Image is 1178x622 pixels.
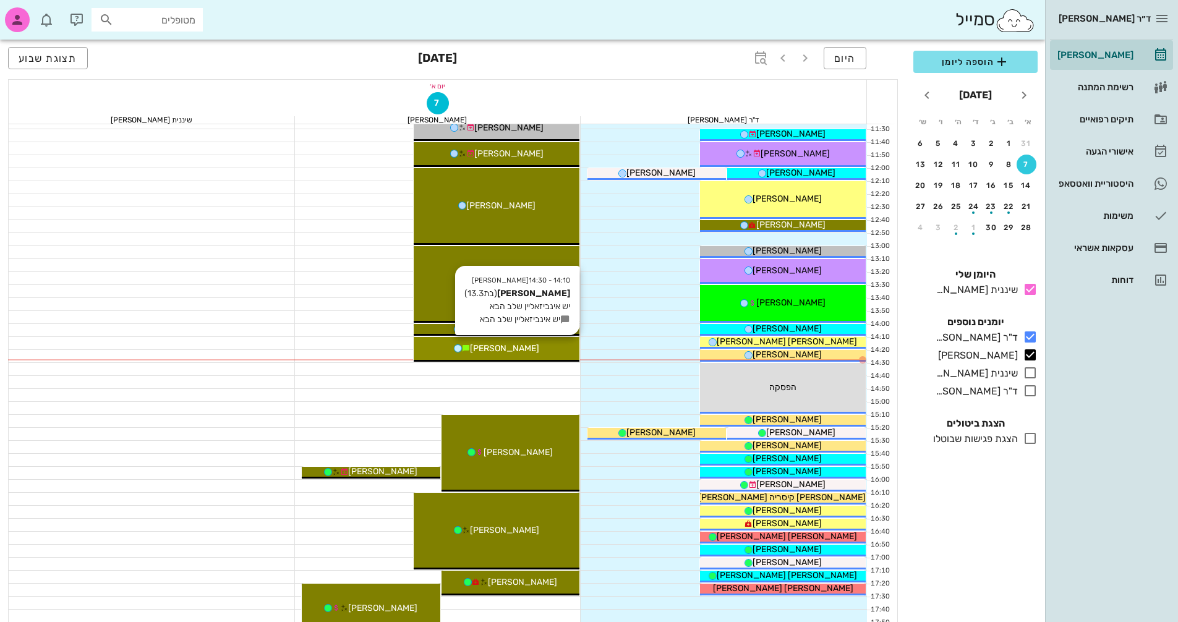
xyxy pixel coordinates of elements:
[967,111,983,132] th: ד׳
[427,92,449,114] button: 7
[981,218,1001,237] button: 30
[981,223,1001,232] div: 30
[1017,181,1036,190] div: 14
[931,384,1018,399] div: ד"ר [PERSON_NAME]
[753,194,822,204] span: [PERSON_NAME]
[867,137,892,148] div: 11:40
[1013,84,1035,106] button: חודש שעבר
[999,181,1019,190] div: 15
[867,163,892,174] div: 12:00
[427,98,448,108] span: 7
[946,197,966,216] button: 25
[929,155,949,174] button: 12
[929,181,949,190] div: 19
[753,440,822,451] span: [PERSON_NAME]
[964,155,984,174] button: 10
[824,47,866,69] button: היום
[1055,179,1133,189] div: היסטוריית וואטסאפ
[867,371,892,381] div: 14:40
[698,492,866,503] span: [PERSON_NAME] קיסריה [PERSON_NAME]
[1055,243,1133,253] div: עסקאות אשראי
[999,176,1019,195] button: 15
[756,219,826,230] span: [PERSON_NAME]
[466,200,536,211] span: [PERSON_NAME]
[36,10,44,17] span: תג
[867,540,892,550] div: 16:50
[295,116,581,124] div: [PERSON_NAME]
[19,53,77,64] span: תצוגת שבוע
[626,427,696,438] span: [PERSON_NAME]
[753,349,822,360] span: [PERSON_NAME]
[946,202,966,211] div: 25
[867,124,892,135] div: 11:30
[867,462,892,472] div: 15:50
[911,176,931,195] button: 20
[753,518,822,529] span: [PERSON_NAME]
[756,479,826,490] span: [PERSON_NAME]
[995,8,1035,33] img: SmileCloud logo
[929,218,949,237] button: 3
[929,197,949,216] button: 26
[867,475,892,485] div: 16:00
[999,202,1019,211] div: 22
[981,202,1001,211] div: 23
[916,84,938,106] button: חודש הבא
[999,155,1019,174] button: 8
[1017,155,1036,174] button: 7
[955,7,1035,33] div: סמייל
[1055,211,1133,221] div: משימות
[911,197,931,216] button: 27
[717,570,857,581] span: [PERSON_NAME] [PERSON_NAME]
[867,384,892,394] div: 14:50
[999,139,1019,148] div: 1
[929,176,949,195] button: 19
[769,382,796,393] span: הפסקה
[1050,104,1173,134] a: תיקים רפואיים
[964,181,984,190] div: 17
[999,134,1019,153] button: 1
[867,605,892,615] div: 17:40
[911,181,931,190] div: 20
[933,348,1018,363] div: [PERSON_NAME]
[1050,40,1173,70] a: [PERSON_NAME]
[1055,50,1133,60] div: [PERSON_NAME]
[1055,275,1133,285] div: דוחות
[867,592,892,602] div: 17:30
[946,218,966,237] button: 2
[985,111,1001,132] th: ג׳
[753,557,822,568] span: [PERSON_NAME]
[753,245,822,256] span: [PERSON_NAME]
[999,218,1019,237] button: 29
[1017,202,1036,211] div: 21
[753,453,822,464] span: [PERSON_NAME]
[867,306,892,317] div: 13:50
[928,432,1018,446] div: הצגת פגישות שבוטלו
[484,447,553,458] span: [PERSON_NAME]
[753,265,822,276] span: [PERSON_NAME]
[946,176,966,195] button: 18
[9,116,294,124] div: שיננית [PERSON_NAME]
[931,366,1018,381] div: שיננית [PERSON_NAME]
[9,80,866,92] div: יום א׳
[867,566,892,576] div: 17:10
[867,501,892,511] div: 16:20
[867,579,892,589] div: 17:20
[418,47,457,72] h3: [DATE]
[1017,160,1036,169] div: 7
[981,139,1001,148] div: 2
[1017,176,1036,195] button: 14
[713,583,853,594] span: [PERSON_NAME] [PERSON_NAME]
[867,449,892,459] div: 15:40
[626,168,696,178] span: [PERSON_NAME]
[753,544,822,555] span: [PERSON_NAME]
[1002,111,1018,132] th: ב׳
[1050,201,1173,231] a: משימות
[867,436,892,446] div: 15:30
[911,223,931,232] div: 4
[1050,169,1173,198] a: היסטוריית וואטסאפ
[1017,218,1036,237] button: 28
[1059,13,1151,24] span: ד״ר [PERSON_NAME]
[867,241,892,252] div: 13:00
[753,466,822,477] span: [PERSON_NAME]
[913,51,1038,73] button: הוספה ליומן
